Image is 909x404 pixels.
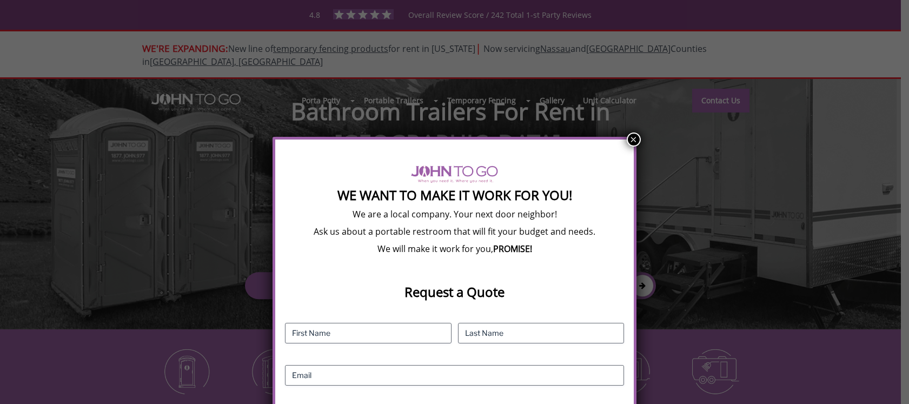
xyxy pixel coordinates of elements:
strong: Request a Quote [404,283,505,301]
input: First Name [285,323,451,343]
input: Last Name [458,323,624,343]
p: We will make it work for you, [285,243,623,255]
p: We are a local company. Your next door neighbor! [285,208,623,220]
input: Email [285,365,623,386]
img: logo of viptogo [411,165,498,183]
button: Close [627,133,641,147]
p: Ask us about a portable restroom that will fit your budget and needs. [285,226,623,237]
strong: We Want To Make It Work For You! [337,186,572,204]
b: PROMISE! [493,243,532,255]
